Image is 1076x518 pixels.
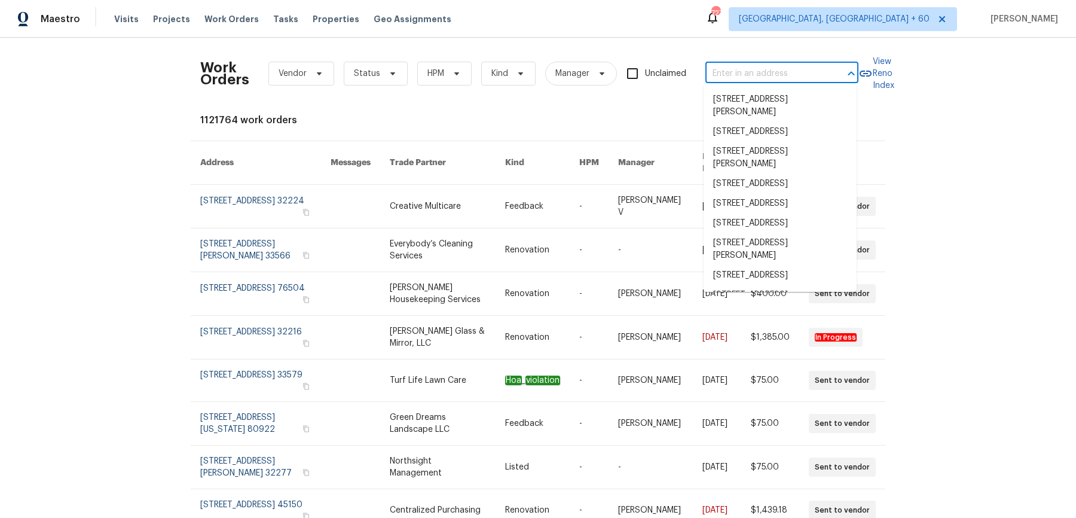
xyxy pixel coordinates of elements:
td: Renovation [496,228,570,272]
th: Kind [496,141,570,185]
th: Trade Partner [380,141,496,185]
button: Copy Address [301,207,311,218]
td: - [570,228,609,272]
td: _ [496,359,570,402]
div: 727 [711,7,720,19]
td: [PERSON_NAME] [609,359,693,402]
span: Manager [555,68,589,80]
span: Maestro [41,13,80,25]
div: 1121764 work orders [200,114,876,126]
span: Visits [114,13,139,25]
td: - [570,359,609,402]
td: Renovation [496,316,570,359]
td: - [570,272,609,316]
td: Creative Multicare [380,185,496,228]
input: Enter in an address [705,65,825,83]
span: HPM [427,68,444,80]
td: [PERSON_NAME] Housekeeping Services [380,272,496,316]
button: Copy Address [301,338,311,349]
a: View Reno Index [858,56,894,92]
td: - [570,316,609,359]
td: Renovation [496,272,570,316]
span: Geo Assignments [374,13,451,25]
th: Address [191,141,321,185]
li: [STREET_ADDRESS] [704,266,857,285]
td: Feedback [496,185,570,228]
li: [STREET_ADDRESS] [704,214,857,233]
button: Copy Address [301,381,311,392]
td: - [570,402,609,446]
td: Green Dreams Landscape LLC [380,402,496,446]
li: [STREET_ADDRESS][PERSON_NAME] [704,142,857,174]
td: Everybody’s Cleaning Services [380,228,496,272]
li: [STREET_ADDRESS][PERSON_NAME] [704,90,857,122]
span: Projects [153,13,190,25]
th: Manager [609,141,693,185]
span: Properties [313,13,359,25]
button: Copy Address [301,250,311,261]
td: Northsight Management [380,446,496,489]
td: [PERSON_NAME] [609,402,693,446]
td: [PERSON_NAME] [609,316,693,359]
th: Due Date [693,141,741,185]
span: Work Orders [204,13,259,25]
li: [STREET_ADDRESS][PERSON_NAME] [704,233,857,266]
span: Vendor [279,68,307,80]
td: - [570,446,609,489]
li: [STREET_ADDRESS][PERSON_NAME] [704,285,857,318]
button: Close [843,65,860,82]
h2: Work Orders [200,62,249,86]
span: Tasks [273,15,298,23]
td: Turf Life Lawn Care [380,359,496,402]
li: [STREET_ADDRESS] [704,194,857,214]
td: - [609,446,693,489]
td: Listed [496,446,570,489]
td: [PERSON_NAME] Glass & Mirror, LLC [380,316,496,359]
span: [PERSON_NAME] [986,13,1058,25]
td: - [570,185,609,228]
span: Status [354,68,380,80]
button: Copy Address [301,467,311,478]
li: [STREET_ADDRESS] [704,174,857,194]
td: Feedback [496,402,570,446]
button: Copy Address [301,423,311,434]
td: [PERSON_NAME] [609,272,693,316]
button: Copy Address [301,294,311,305]
th: HPM [570,141,609,185]
span: [GEOGRAPHIC_DATA], [GEOGRAPHIC_DATA] + 60 [739,13,930,25]
span: Unclaimed [645,68,686,80]
td: - [609,228,693,272]
td: [PERSON_NAME] V [609,185,693,228]
span: Kind [491,68,508,80]
th: Messages [321,141,380,185]
li: [STREET_ADDRESS] [704,122,857,142]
